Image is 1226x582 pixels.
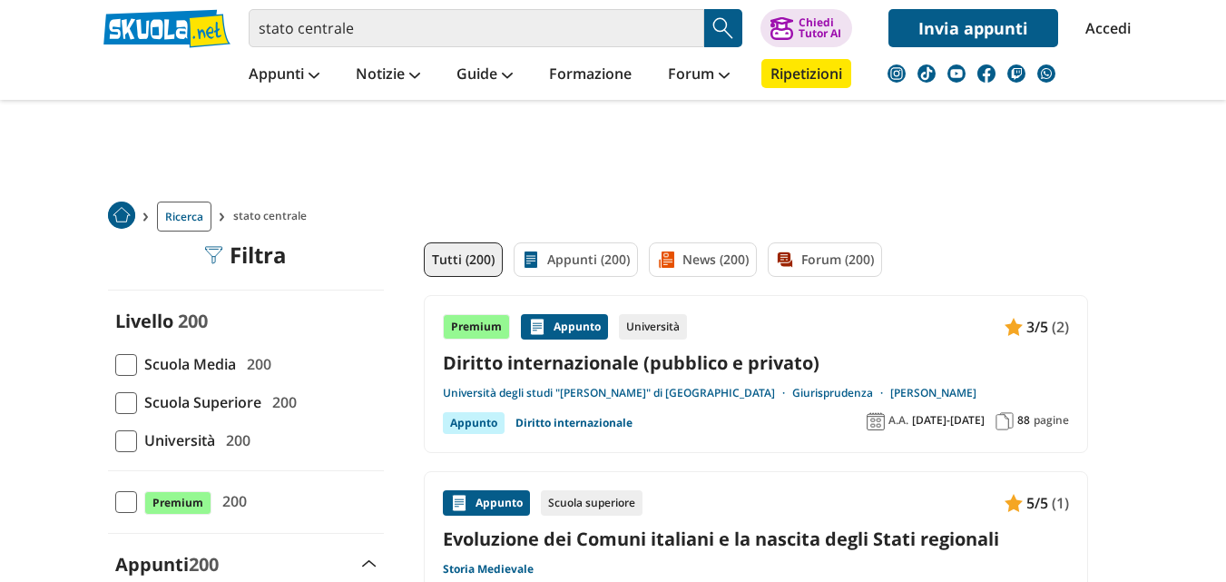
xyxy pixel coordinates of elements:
img: Pagine [996,412,1014,430]
img: WhatsApp [1037,64,1055,83]
img: Appunti contenuto [450,494,468,512]
img: Home [108,202,135,229]
img: Appunti contenuto [1005,318,1023,336]
span: Premium [144,491,211,515]
button: Search Button [704,9,742,47]
a: Invia appunti [888,9,1058,47]
span: 200 [219,429,250,452]
span: A.A. [888,413,908,428]
a: Forum (200) [768,242,882,277]
a: Home [108,202,135,232]
a: Diritto internazionale [515,412,633,434]
div: Università [619,314,687,340]
img: Apri e chiudi sezione [362,560,377,567]
div: Appunto [443,490,530,516]
img: Appunti contenuto [528,318,546,336]
a: News (200) [649,242,757,277]
label: Livello [115,309,173,333]
div: Filtra [204,242,287,268]
a: Accedi [1085,9,1123,47]
a: [PERSON_NAME] [890,386,976,400]
a: Storia Medievale [443,562,534,577]
a: Appunti (200) [514,242,638,277]
img: Anno accademico [867,412,885,430]
img: instagram [888,64,906,83]
a: Evoluzione dei Comuni italiani e la nascita degli Stati regionali [443,527,1069,551]
a: Appunti [244,59,324,92]
div: Scuola superiore [541,490,642,516]
label: Appunti [115,552,219,577]
a: Guide [452,59,517,92]
a: Università degli studi "[PERSON_NAME]" di [GEOGRAPHIC_DATA] [443,386,792,400]
span: (2) [1052,315,1069,339]
img: Filtra filtri mobile [204,246,222,264]
span: 200 [215,489,247,513]
div: Appunto [521,314,608,340]
img: News filtro contenuto [657,251,675,269]
img: facebook [977,64,996,83]
span: 200 [240,352,271,376]
img: twitch [1007,64,1025,83]
img: Cerca appunti, riassunti o versioni [710,15,737,42]
a: Formazione [544,59,636,92]
button: ChiediTutor AI [760,9,852,47]
div: Chiedi Tutor AI [799,17,841,39]
img: youtube [947,64,966,83]
img: Appunti contenuto [1005,494,1023,512]
span: 3/5 [1026,315,1048,339]
span: 200 [189,552,219,577]
span: Università [137,429,215,452]
input: Cerca appunti, riassunti o versioni [249,9,704,47]
a: Forum [663,59,734,92]
a: Diritto internazionale (pubblico e privato) [443,350,1069,375]
a: Ripetizioni [761,59,851,88]
span: 88 [1017,413,1030,428]
span: 200 [178,309,208,333]
img: tiktok [917,64,936,83]
span: 5/5 [1026,491,1048,515]
img: Forum filtro contenuto [776,251,794,269]
img: Appunti filtro contenuto [522,251,540,269]
span: pagine [1034,413,1069,428]
div: Premium [443,314,510,340]
span: Scuola Media [137,352,236,376]
a: Notizie [351,59,425,92]
a: Tutti (200) [424,242,503,277]
span: (1) [1052,491,1069,515]
a: Giurisprudenza [792,386,890,400]
span: stato centrale [233,202,314,232]
div: Appunto [443,412,505,434]
a: Ricerca [157,202,211,232]
span: 200 [265,390,297,414]
span: Scuola Superiore [137,390,261,414]
span: [DATE]-[DATE] [912,413,985,428]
